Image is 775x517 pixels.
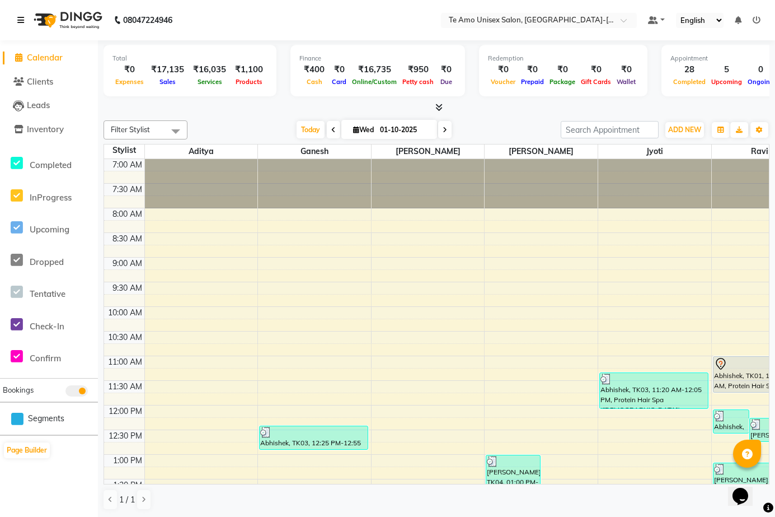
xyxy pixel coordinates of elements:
[195,78,225,86] span: Services
[329,63,349,76] div: ₹0
[547,63,578,76] div: ₹0
[713,410,749,433] div: Abhishek, TK03, 12:05 PM-12:35 PM, [PERSON_NAME] Trim ([DEMOGRAPHIC_DATA])
[110,184,144,195] div: 7:30 AM
[106,332,144,343] div: 10:30 AM
[123,4,172,36] b: 08047224946
[111,125,150,134] span: Filter Stylist
[106,356,144,368] div: 11:00 AM
[329,78,349,86] span: Card
[3,99,95,112] a: Leads
[147,63,189,76] div: ₹17,135
[106,406,144,417] div: 12:00 PM
[665,122,704,138] button: ADD NEW
[30,321,64,332] span: Check-In
[400,78,436,86] span: Petty cash
[106,430,144,442] div: 12:30 PM
[30,257,64,267] span: Dropped
[668,125,701,134] span: ADD NEW
[349,63,400,76] div: ₹16,735
[578,63,614,76] div: ₹0
[561,121,659,138] input: Search Appointment
[600,373,708,408] div: Abhishek, TK03, 11:20 AM-12:05 PM, Protein Hair Spa ([DEMOGRAPHIC_DATA])
[614,78,638,86] span: Wallet
[28,413,64,425] span: Segments
[728,472,764,506] iframe: chat widget
[27,124,64,134] span: Inventory
[670,78,708,86] span: Completed
[29,4,105,36] img: logo
[488,78,518,86] span: Voucher
[3,385,34,394] span: Bookings
[372,145,485,159] span: [PERSON_NAME]
[299,63,329,76] div: ₹400
[27,52,63,63] span: Calendar
[4,443,50,458] button: Page Builder
[27,76,53,87] span: Clients
[189,63,231,76] div: ₹16,035
[106,307,144,319] div: 10:00 AM
[3,76,95,89] a: Clients
[119,494,135,506] span: 1 / 1
[110,258,144,269] div: 9:00 AM
[486,455,539,495] div: [PERSON_NAME], TK04, 01:00 PM-01:50 PM, Cleanup - Whitening Clean up ,Threading - upper lip ,Thre...
[488,63,518,76] div: ₹0
[518,63,547,76] div: ₹0
[299,54,456,63] div: Finance
[708,63,745,76] div: 5
[518,78,547,86] span: Prepaid
[436,63,456,76] div: ₹0
[708,78,745,86] span: Upcoming
[110,282,144,294] div: 9:30 AM
[110,159,144,171] div: 7:00 AM
[27,100,50,110] span: Leads
[30,192,72,203] span: InProgress
[111,455,144,467] div: 1:00 PM
[30,224,69,235] span: Upcoming
[30,288,65,299] span: Tentative
[258,145,371,159] span: Ganesh
[400,63,436,76] div: ₹950
[438,78,455,86] span: Due
[110,233,144,245] div: 8:30 AM
[112,78,147,86] span: Expenses
[3,123,95,136] a: Inventory
[106,381,144,393] div: 11:30 AM
[598,145,711,159] span: Jyoti
[297,121,325,138] span: Today
[233,78,265,86] span: Products
[485,145,598,159] span: [PERSON_NAME]
[104,145,144,156] div: Stylist
[30,353,61,364] span: Confirm
[110,208,144,220] div: 8:00 AM
[157,78,179,86] span: Sales
[578,78,614,86] span: Gift Cards
[260,426,368,449] div: Abhishek, TK03, 12:25 PM-12:55 PM, Cleanup - Classic Clean-up
[3,52,95,64] a: Calendar
[304,78,325,86] span: Cash
[547,78,578,86] span: Package
[111,479,144,491] div: 1:30 PM
[350,125,377,134] span: Wed
[145,145,258,159] span: Aditya
[30,160,72,170] span: Completed
[488,54,638,63] div: Redemption
[112,54,267,63] div: Total
[231,63,267,76] div: ₹1,100
[670,63,708,76] div: 28
[377,122,433,138] input: 2025-10-01
[614,63,638,76] div: ₹0
[112,63,147,76] div: ₹0
[349,78,400,86] span: Online/Custom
